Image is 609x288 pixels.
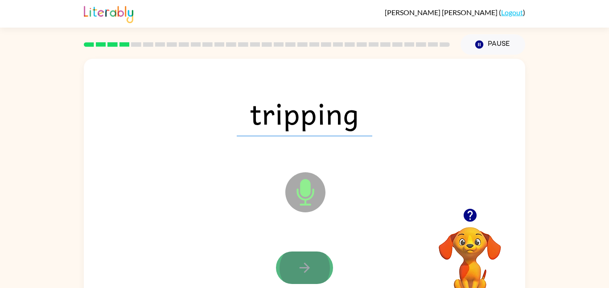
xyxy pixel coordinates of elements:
a: Logout [501,8,523,16]
span: tripping [237,90,372,136]
span: [PERSON_NAME] [PERSON_NAME] [385,8,499,16]
button: Pause [461,34,525,55]
div: ( ) [385,8,525,16]
img: Literably [84,4,133,23]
